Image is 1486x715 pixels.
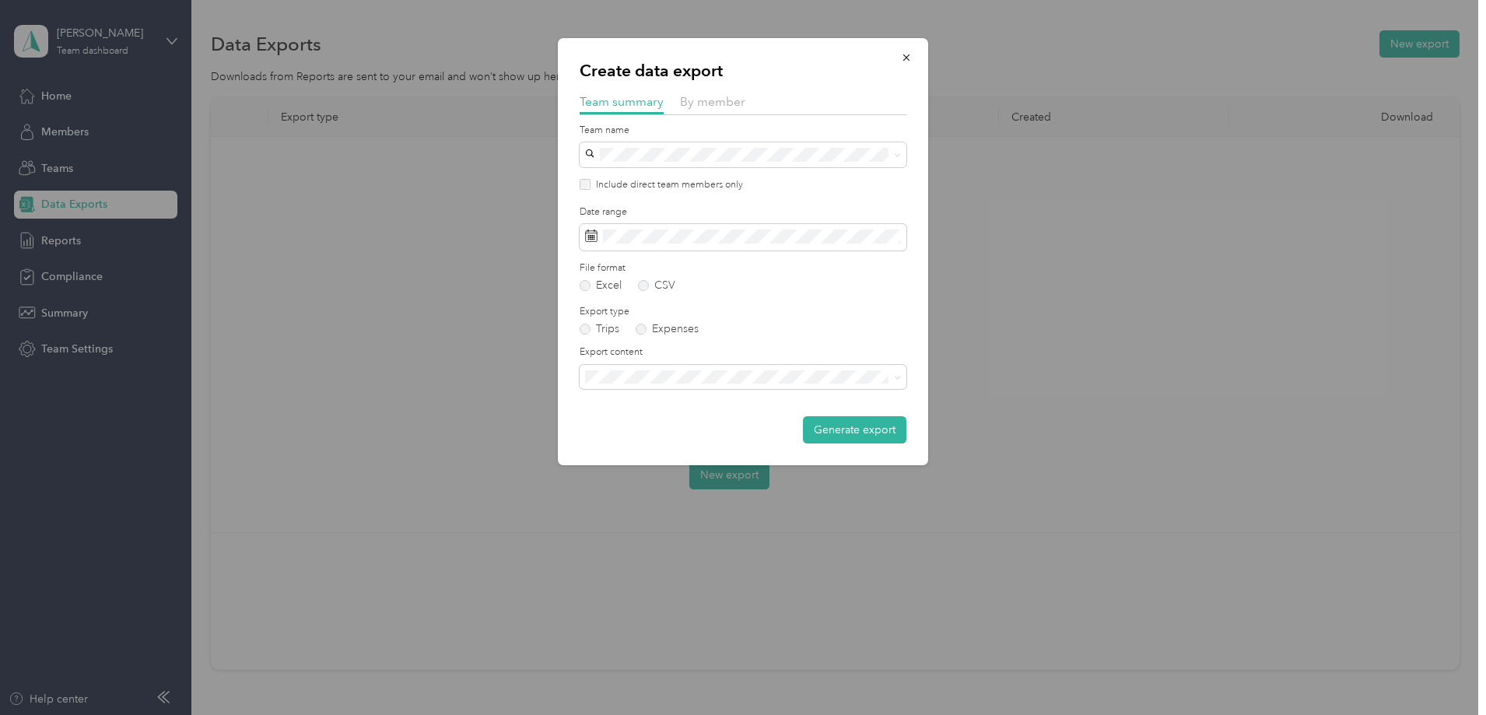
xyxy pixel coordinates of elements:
[580,324,619,335] label: Trips
[580,94,664,109] span: Team summary
[1399,628,1486,715] iframe: Everlance-gr Chat Button Frame
[580,345,906,359] label: Export content
[803,416,906,443] button: Generate export
[580,305,906,319] label: Export type
[580,261,906,275] label: File format
[638,280,675,291] label: CSV
[580,60,906,82] p: Create data export
[591,178,743,192] label: Include direct team members only
[580,124,906,138] label: Team name
[580,205,906,219] label: Date range
[580,280,622,291] label: Excel
[636,324,699,335] label: Expenses
[680,94,745,109] span: By member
